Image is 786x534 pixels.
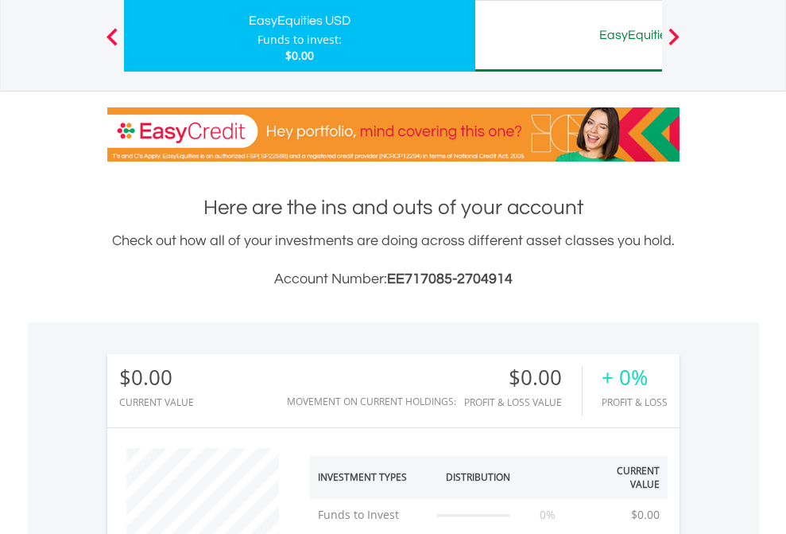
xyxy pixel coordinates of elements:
[464,397,582,407] div: Profit & Loss Value
[602,397,668,407] div: Profit & Loss
[310,456,429,499] th: Investment Types
[623,499,668,531] td: $0.00
[287,396,456,407] div: Movement on Current Holdings:
[257,32,342,48] div: Funds to invest:
[119,397,194,407] div: CURRENT VALUE
[107,107,680,162] img: EasyCredit Promotion Banner
[285,48,314,63] span: $0.00
[464,366,582,389] div: $0.00
[107,193,680,222] h1: Here are the ins and outs of your account
[518,499,578,531] td: 0%
[107,268,680,290] h3: Account Number:
[134,10,466,32] div: EasyEquities USD
[107,230,680,290] div: Check out how all of your investments are doing across different asset classes you hold.
[602,366,668,389] div: + 0%
[310,499,429,531] td: Funds to Invest
[96,36,128,52] button: Previous
[446,470,510,484] div: Distribution
[658,36,690,52] button: Next
[387,271,513,286] span: EE717085-2704914
[119,366,194,389] div: $0.00
[578,456,668,499] th: Current Value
